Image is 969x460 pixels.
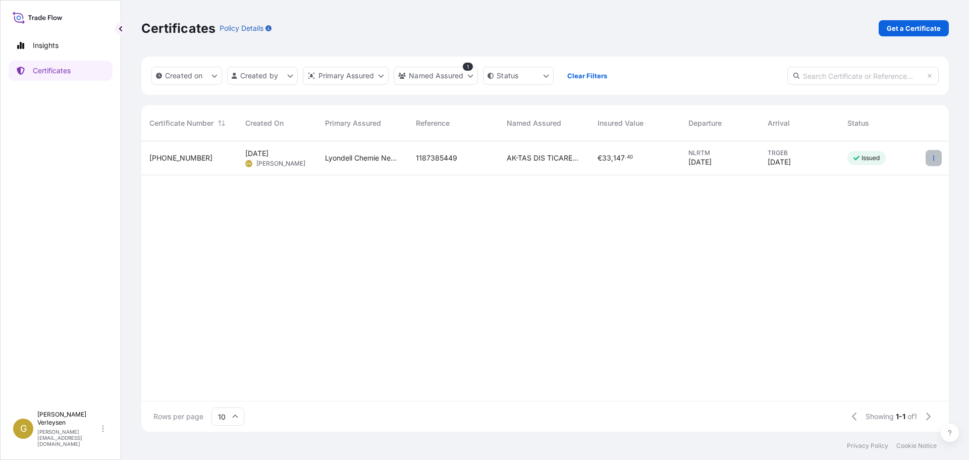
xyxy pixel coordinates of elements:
[611,155,613,162] span: ,
[151,67,222,85] button: createdOn Filter options
[847,118,869,128] span: Status
[507,118,561,128] span: Named Assured
[598,155,602,162] span: €
[896,442,937,450] a: Cookie Notice
[165,71,203,81] p: Created on
[256,160,305,168] span: [PERSON_NAME]
[245,118,284,128] span: Created On
[768,149,831,157] span: TRGEB
[141,20,216,36] p: Certificates
[37,411,100,427] p: [PERSON_NAME] Verleysen
[33,66,71,76] p: Certificates
[9,61,113,81] a: Certificates
[887,23,941,33] p: Get a Certificate
[463,63,473,71] div: 1
[768,157,791,167] span: [DATE]
[416,118,450,128] span: Reference
[246,159,252,169] span: GV
[907,412,917,422] span: of 1
[598,118,643,128] span: Insured Value
[416,153,457,163] span: 1187385449
[602,155,611,162] span: 33
[325,153,400,163] span: Lyondell Chemie Nederland B.V
[507,153,581,163] span: AK-TAS DIS TICARET A.S.
[220,23,263,33] p: Policy Details
[303,67,389,85] button: distributor Filter options
[240,71,279,81] p: Created by
[688,149,752,157] span: NLRTM
[149,118,213,128] span: Certificate Number
[862,154,880,162] p: Issued
[20,424,27,434] span: G
[149,153,212,163] span: [PHONE_NUMBER]
[688,118,722,128] span: Departure
[497,71,518,81] p: Status
[613,155,625,162] span: 147
[879,20,949,36] a: Get a Certificate
[318,71,374,81] p: Primary Assured
[409,71,463,81] p: Named Assured
[227,67,298,85] button: createdBy Filter options
[567,71,607,81] p: Clear Filters
[37,429,100,447] p: [PERSON_NAME][EMAIL_ADDRESS][DOMAIN_NAME]
[627,156,633,159] span: 40
[153,412,203,422] span: Rows per page
[688,157,712,167] span: [DATE]
[787,67,939,85] input: Search Certificate or Reference...
[483,67,554,85] button: certificateStatus Filter options
[866,412,894,422] span: Showing
[625,156,626,159] span: .
[325,118,381,128] span: Primary Assured
[216,117,228,129] button: Sort
[245,148,268,159] span: [DATE]
[394,67,478,85] button: cargoOwner Filter options
[768,118,790,128] span: Arrival
[847,442,888,450] a: Privacy Policy
[896,412,905,422] span: 1-1
[9,35,113,56] a: Insights
[33,40,59,50] p: Insights
[559,68,615,84] button: Clear Filters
